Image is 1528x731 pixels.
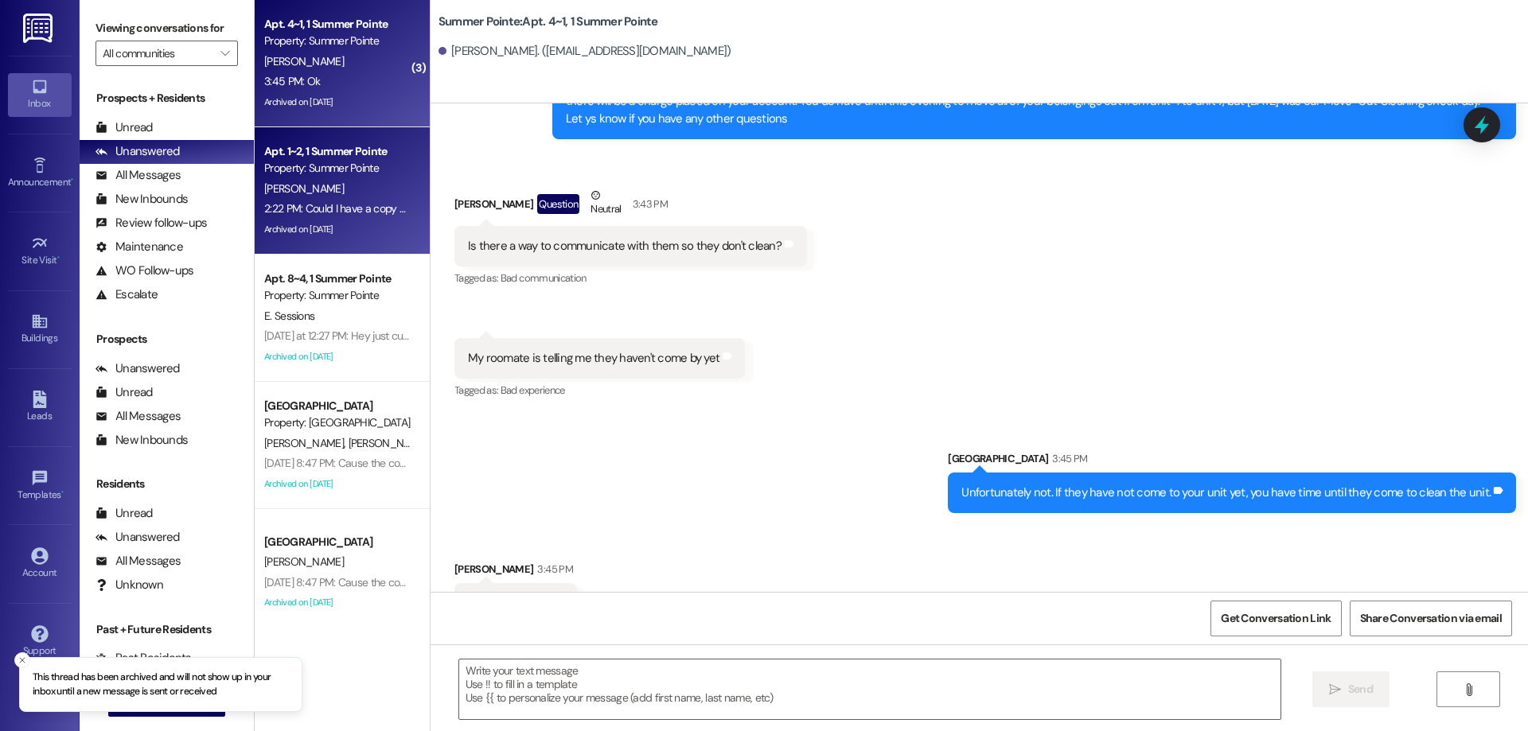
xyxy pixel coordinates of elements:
div: Apt. 4~1, 1 Summer Pointe [264,16,411,33]
div: Property: Summer Pointe [264,160,411,177]
div: [DATE] 8:47 PM: Cause the code hasn't change [264,575,478,589]
div: Residents [80,476,254,492]
div: All Messages [95,408,181,425]
span: • [57,252,60,263]
a: Account [8,542,72,585]
div: New Inbounds [95,432,188,449]
span: [PERSON_NAME] [348,436,427,450]
div: Unanswered [95,143,180,160]
div: Question [537,194,579,214]
a: Support [8,620,72,663]
div: Past + Future Residents [80,621,254,638]
input: All communities [103,41,212,66]
div: Unfortunately not. If they have not come to your unit yet, you have time until they come to clean... [961,484,1491,501]
div: All Messages [95,167,181,184]
div: Unanswered [95,529,180,546]
span: [PERSON_NAME] [264,436,349,450]
div: Maintenance [95,239,183,255]
div: Unread [95,505,153,522]
div: Property: Summer Pointe [264,287,411,304]
div: WO Follow-ups [95,262,193,279]
div: Property: Summer Pointe [264,33,411,49]
div: Unanswered [95,360,180,377]
div: Archived on [DATE] [263,347,413,367]
i:  [1329,683,1341,696]
div: 3:45 PM: Ok [264,74,320,88]
div: All Messages [95,553,181,570]
div: Prospects + Residents [80,90,254,107]
div: 2:22 PM: Could I have a copy of my rent agreement emailed to me? This is [PERSON_NAME] at Summerp... [264,201,789,216]
div: Escalate [95,286,158,303]
label: Viewing conversations for [95,16,238,41]
a: Buildings [8,308,72,351]
div: Review follow-ups [95,215,207,231]
a: Inbox [8,73,72,116]
div: My roomate is telling me they haven't come by yet [468,350,719,367]
div: [PERSON_NAME]. ([EMAIL_ADDRESS][DOMAIN_NAME]) [439,43,731,60]
div: 3:43 PM [629,196,668,212]
button: Send [1312,671,1390,707]
img: ResiDesk Logo [23,14,56,43]
p: This thread has been archived and will not show up in your inbox until a new message is sent or r... [33,671,289,698]
button: Get Conversation Link [1210,601,1341,636]
div: [GEOGRAPHIC_DATA] [948,450,1516,472]
div: Archived on [DATE] [263,220,413,239]
button: Close toast [14,652,30,668]
div: Prospects [80,331,254,348]
span: Share Conversation via email [1360,610,1502,627]
div: Unread [95,119,153,136]
i:  [220,47,229,60]
div: 3:45 PM [533,561,572,577]
span: [PERSON_NAME] [264,554,344,569]
div: [DATE] at 12:27 PM: Hey just curious, did [PERSON_NAME] not move in after all? I saw her bringing... [264,329,1170,343]
span: • [61,487,64,498]
span: • [71,174,73,185]
div: Tagged as: [454,266,807,290]
div: [GEOGRAPHIC_DATA] [264,398,411,414]
div: Unread [95,384,153,401]
span: E. Sessions [264,309,314,323]
a: Leads [8,386,72,429]
b: Summer Pointe: Apt. 4~1, 1 Summer Pointe [439,14,658,30]
div: Property: [GEOGRAPHIC_DATA] [264,414,411,431]
div: [DATE] 8:47 PM: Cause the code hasn't change [264,456,478,470]
div: Unknown [95,577,163,593]
div: Apt. 8~4, 1 Summer Pointe [264,270,411,287]
div: [PERSON_NAME] [454,561,577,583]
div: [PERSON_NAME] [454,187,807,226]
span: Send [1348,681,1373,698]
a: Templates • [8,465,72,507]
button: Share Conversation via email [1350,601,1512,636]
span: Bad communication [501,271,587,285]
div: Tagged as: [454,379,745,402]
div: New Inbounds [95,191,188,208]
i:  [1463,683,1475,696]
span: [PERSON_NAME] [264,54,344,68]
div: Neutral [587,187,624,220]
a: Site Visit • [8,230,72,273]
div: Archived on [DATE] [263,474,413,494]
div: Archived on [DATE] [263,593,413,612]
div: Is there a way to communicate with them so they don't clean? [468,238,782,255]
span: Bad experience [501,383,565,397]
span: [PERSON_NAME] [264,181,344,196]
div: [GEOGRAPHIC_DATA] [264,534,411,550]
div: Apt. 1~2, 1 Summer Pointe [264,143,411,160]
div: 3:45 PM [1048,450,1087,467]
div: Archived on [DATE] [263,92,413,112]
span: Get Conversation Link [1221,610,1331,627]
